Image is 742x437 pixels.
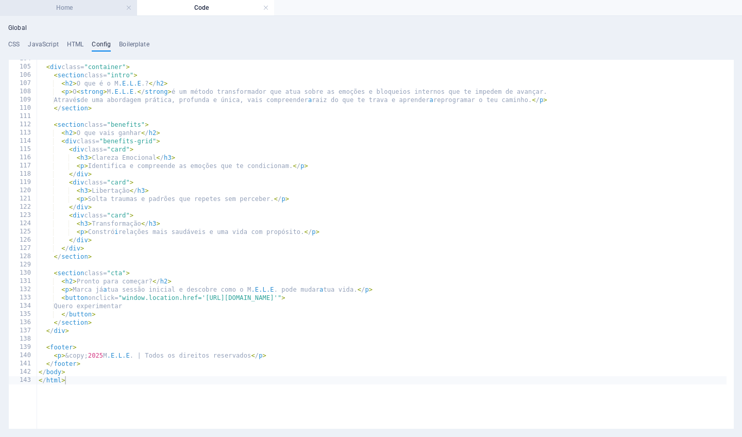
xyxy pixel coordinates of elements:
[8,41,20,52] h4: CSS
[9,261,38,269] div: 129
[9,269,38,277] div: 130
[9,195,38,203] div: 121
[9,244,38,253] div: 127
[67,41,84,52] h4: HTML
[9,211,38,220] div: 123
[9,104,38,112] div: 110
[9,228,38,236] div: 125
[9,112,38,121] div: 111
[9,327,38,335] div: 137
[9,79,38,88] div: 107
[9,335,38,343] div: 138
[9,360,38,368] div: 141
[9,170,38,178] div: 118
[9,129,38,137] div: 113
[9,310,38,318] div: 135
[137,2,274,13] h4: Code
[9,285,38,294] div: 132
[9,351,38,360] div: 140
[9,63,38,71] div: 105
[92,41,111,52] h4: Config
[9,137,38,145] div: 114
[9,203,38,211] div: 122
[9,121,38,129] div: 112
[9,253,38,261] div: 128
[9,96,38,104] div: 109
[9,187,38,195] div: 120
[9,88,38,96] div: 108
[9,376,38,384] div: 143
[119,41,149,52] h4: Boilerplate
[9,294,38,302] div: 133
[9,162,38,170] div: 117
[9,220,38,228] div: 124
[9,236,38,244] div: 126
[9,302,38,310] div: 134
[8,24,27,32] h4: Global
[9,178,38,187] div: 119
[9,154,38,162] div: 116
[9,145,38,154] div: 115
[28,41,58,52] h4: JavaScript
[9,277,38,285] div: 131
[9,71,38,79] div: 106
[9,368,38,376] div: 142
[9,343,38,351] div: 139
[9,318,38,327] div: 136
